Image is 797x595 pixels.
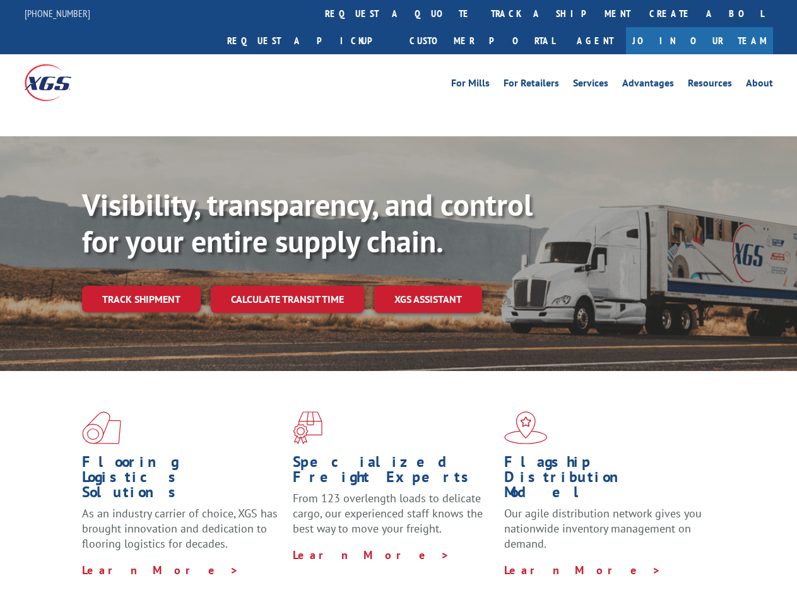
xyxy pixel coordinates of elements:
h1: Flooring Logistics Solutions [82,454,283,506]
b: Visibility, transparency, and control for your entire supply chain. [82,185,533,261]
a: For Retailers [504,78,559,92]
span: Our agile distribution network gives you nationwide inventory management on demand. [504,506,702,551]
img: xgs-icon-flagship-distribution-model-red [504,411,548,444]
a: XGS ASSISTANT [374,286,482,313]
a: Agent [564,27,626,54]
a: Join Our Team [626,27,773,54]
a: For Mills [451,78,490,92]
a: Learn More > [504,563,661,577]
a: Services [573,78,608,92]
a: Resources [688,78,732,92]
a: About [746,78,773,92]
p: From 123 overlength loads to delicate cargo, our experienced staff knows the best way to move you... [293,491,494,547]
h1: Flagship Distribution Model [504,454,705,506]
a: Learn More > [293,548,450,562]
a: Advantages [622,78,674,92]
img: xgs-icon-focused-on-flooring-red [293,411,322,444]
a: [PHONE_NUMBER] [25,7,90,20]
span: As an industry carrier of choice, XGS has brought innovation and dedication to flooring logistics... [82,506,278,551]
a: Calculate transit time [211,286,364,313]
a: Track shipment [82,286,201,312]
h1: Specialized Freight Experts [293,454,494,491]
a: Learn More > [82,563,239,577]
a: Request a pickup [218,27,400,54]
img: xgs-icon-total-supply-chain-intelligence-red [82,411,121,444]
a: Customer Portal [400,27,564,54]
